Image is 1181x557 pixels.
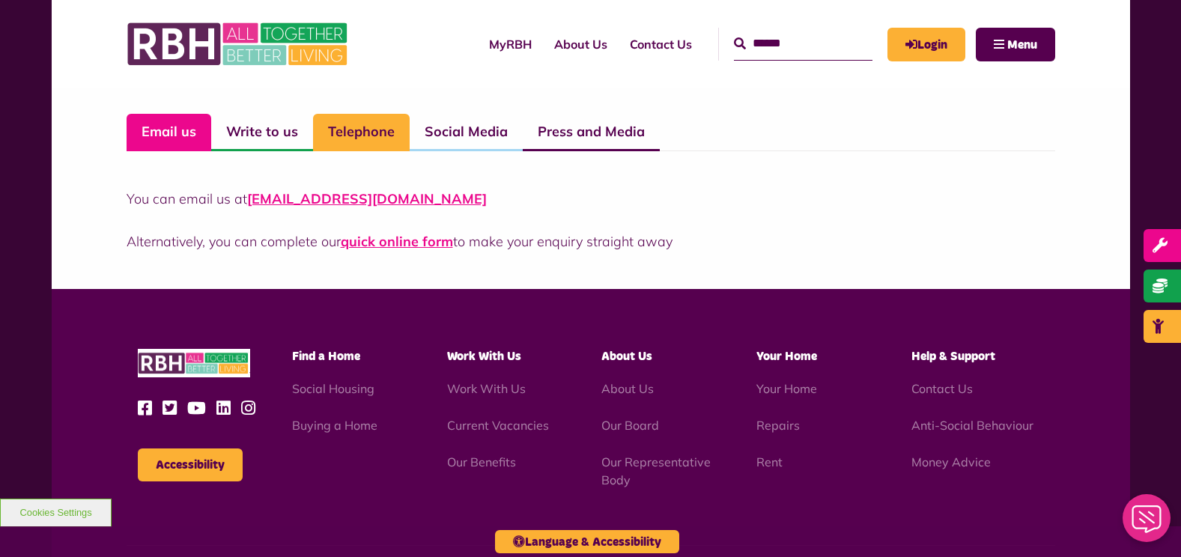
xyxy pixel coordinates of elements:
a: Press and Media [523,114,660,151]
a: Telephone [313,114,410,151]
a: Our Representative Body [601,454,711,487]
a: Current Vacancies [447,418,549,433]
a: Social Media [410,114,523,151]
iframe: Netcall Web Assistant for live chat [1114,490,1181,557]
button: Accessibility [138,448,243,481]
span: Help & Support [911,350,995,362]
a: quick online form [341,233,453,250]
a: Buying a Home [292,418,377,433]
a: Contact Us [619,24,703,64]
a: Work With Us [447,381,526,396]
span: About Us [601,350,652,362]
span: Find a Home [292,350,360,362]
a: [EMAIL_ADDRESS][DOMAIN_NAME] [247,190,487,207]
a: Social Housing - open in a new tab [292,381,374,396]
img: RBH [127,15,351,73]
a: Repairs [756,418,800,433]
span: Your Home [756,350,817,362]
a: MyRBH [887,28,965,61]
a: About Us [601,381,654,396]
p: Alternatively, you can complete our to make your enquiry straight away [127,231,1055,252]
a: Contact Us [911,381,973,396]
a: Our Benefits [447,454,516,469]
a: Anti-Social Behaviour [911,418,1033,433]
img: RBH [138,349,250,378]
a: About Us [543,24,619,64]
a: Write to us [211,114,313,151]
span: Work With Us [447,350,521,362]
a: MyRBH [478,24,543,64]
button: Language & Accessibility [495,530,679,553]
a: Your Home [756,381,817,396]
a: Rent [756,454,783,469]
a: Money Advice [911,454,991,469]
input: Search [734,28,872,60]
a: Our Board [601,418,659,433]
span: Menu [1007,39,1037,51]
button: Navigation [976,28,1055,61]
a: Email us [127,114,211,151]
p: You can email us at [127,189,1055,209]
